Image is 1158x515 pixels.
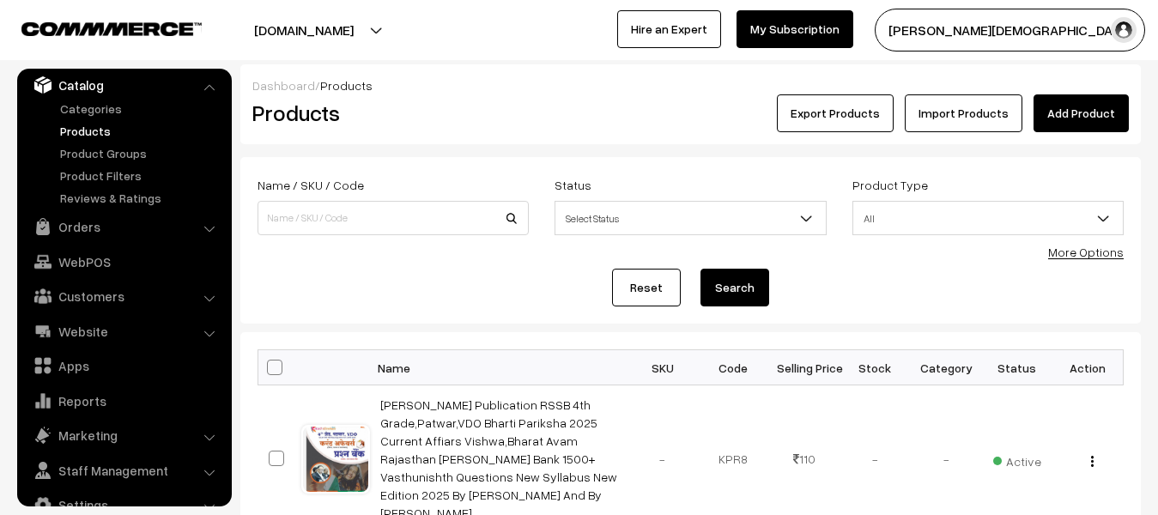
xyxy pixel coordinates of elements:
[21,22,202,35] img: COMMMERCE
[56,144,226,162] a: Product Groups
[56,122,226,140] a: Products
[21,455,226,486] a: Staff Management
[252,78,315,93] a: Dashboard
[21,316,226,347] a: Website
[370,350,628,385] th: Name
[777,94,894,132] button: Export Products
[617,10,721,48] a: Hire an Expert
[555,201,826,235] span: Select Status
[252,76,1129,94] div: /
[911,350,982,385] th: Category
[852,201,1124,235] span: All
[698,350,769,385] th: Code
[258,176,364,194] label: Name / SKU / Code
[555,203,825,233] span: Select Status
[555,176,591,194] label: Status
[320,78,373,93] span: Products
[21,281,226,312] a: Customers
[981,350,1052,385] th: Status
[21,246,226,277] a: WebPOS
[21,70,226,100] a: Catalog
[258,201,529,235] input: Name / SKU / Code
[56,189,226,207] a: Reviews & Ratings
[700,269,769,306] button: Search
[905,94,1022,132] a: Import Products
[21,420,226,451] a: Marketing
[853,203,1123,233] span: All
[21,385,226,416] a: Reports
[252,100,527,126] h2: Products
[21,17,172,38] a: COMMMERCE
[1052,350,1124,385] th: Action
[769,350,840,385] th: Selling Price
[21,211,226,242] a: Orders
[56,167,226,185] a: Product Filters
[1034,94,1129,132] a: Add Product
[875,9,1145,51] button: [PERSON_NAME][DEMOGRAPHIC_DATA]
[194,9,414,51] button: [DOMAIN_NAME]
[993,448,1041,470] span: Active
[21,350,226,381] a: Apps
[1048,245,1124,259] a: More Options
[840,350,911,385] th: Stock
[852,176,928,194] label: Product Type
[56,100,226,118] a: Categories
[628,350,699,385] th: SKU
[612,269,681,306] a: Reset
[1111,17,1137,43] img: user
[1091,456,1094,467] img: Menu
[737,10,853,48] a: My Subscription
